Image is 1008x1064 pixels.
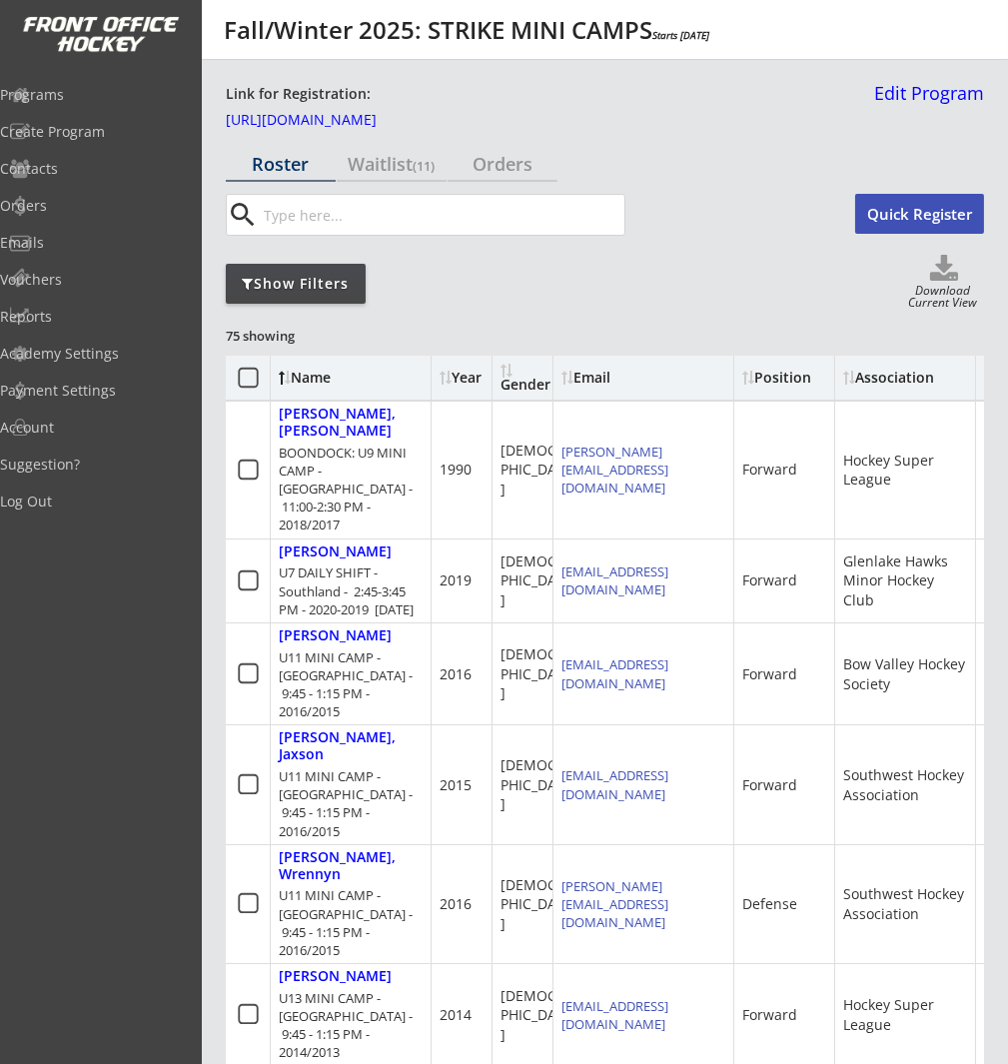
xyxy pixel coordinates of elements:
[279,767,423,840] div: U11 MINI CAMP - [GEOGRAPHIC_DATA] - 9:45 - 1:15 PM - 2016/2015
[742,570,797,590] div: Forward
[279,729,423,763] div: [PERSON_NAME], Jaxson
[440,460,472,480] div: 1990
[279,444,423,534] div: BOONDOCK: U9 MINI CAMP - [GEOGRAPHIC_DATA] - 11:00-2:30 PM - 2018/2017
[440,1005,472,1025] div: 2014
[448,155,557,173] div: Orders
[440,894,472,914] div: 2016
[414,157,436,175] font: (11)
[561,443,668,497] a: [PERSON_NAME][EMAIL_ADDRESS][DOMAIN_NAME]
[279,543,392,560] div: [PERSON_NAME]
[843,765,967,804] div: Southwest Hockey Association
[279,627,392,644] div: [PERSON_NAME]
[501,875,577,934] div: [DEMOGRAPHIC_DATA]
[561,562,668,598] a: [EMAIL_ADDRESS][DOMAIN_NAME]
[226,84,374,105] div: Link for Registration:
[843,451,967,490] div: Hockey Super League
[224,18,709,42] div: Fall/Winter 2025: STRIKE MINI CAMPS
[501,364,550,392] div: Gender
[260,195,624,235] input: Type here...
[440,570,472,590] div: 2019
[742,894,797,914] div: Defense
[279,989,423,1062] div: U13 MINI CAMP - [GEOGRAPHIC_DATA] - 9:45 - 1:15 PM - 2014/2013
[279,563,423,618] div: U7 DAILY SHIFT - Southland - 2:45-3:45 PM - 2020-2019 [DATE]
[22,16,180,53] img: FOH%20White%20Logo%20Transparent.png
[561,766,668,802] a: [EMAIL_ADDRESS][DOMAIN_NAME]
[843,995,967,1034] div: Hockey Super League
[337,155,447,173] div: Waitlist
[843,371,934,385] div: Association
[652,28,709,42] em: Starts [DATE]
[742,460,797,480] div: Forward
[742,1005,797,1025] div: Forward
[279,371,442,385] div: Name
[279,406,423,440] div: [PERSON_NAME], [PERSON_NAME]
[440,371,490,385] div: Year
[279,648,423,721] div: U11 MINI CAMP - [GEOGRAPHIC_DATA] - 9:45 - 1:15 PM - 2016/2015
[843,654,967,693] div: Bow Valley Hockey Society
[904,255,984,285] button: Click to download full roster. Your browser settings may try to block it, check your security set...
[279,968,392,985] div: [PERSON_NAME]
[561,877,668,931] a: [PERSON_NAME][EMAIL_ADDRESS][DOMAIN_NAME]
[501,551,577,610] div: [DEMOGRAPHIC_DATA]
[901,285,984,312] div: Download Current View
[561,997,668,1033] a: [EMAIL_ADDRESS][DOMAIN_NAME]
[855,194,984,234] button: Quick Register
[279,849,423,883] div: [PERSON_NAME], Wrennyn
[561,655,668,691] a: [EMAIL_ADDRESS][DOMAIN_NAME]
[501,441,577,500] div: [DEMOGRAPHIC_DATA]
[226,274,366,294] div: Show Filters
[843,884,967,923] div: Southwest Hockey Association
[226,113,426,135] a: [URL][DOMAIN_NAME]
[501,755,577,814] div: [DEMOGRAPHIC_DATA]
[226,327,370,345] div: 75 showing
[742,371,826,385] div: Position
[226,155,336,173] div: Roster
[501,986,577,1045] div: [DEMOGRAPHIC_DATA]
[742,775,797,795] div: Forward
[440,664,472,684] div: 2016
[561,371,725,385] div: Email
[742,664,797,684] div: Forward
[440,775,472,795] div: 2015
[501,644,577,703] div: [DEMOGRAPHIC_DATA]
[866,84,984,119] a: Edit Program
[227,199,260,231] button: search
[843,551,967,610] div: Glenlake Hawks Minor Hockey Club
[279,886,423,959] div: U11 MINI CAMP - [GEOGRAPHIC_DATA] - 9:45 - 1:15 PM - 2016/2015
